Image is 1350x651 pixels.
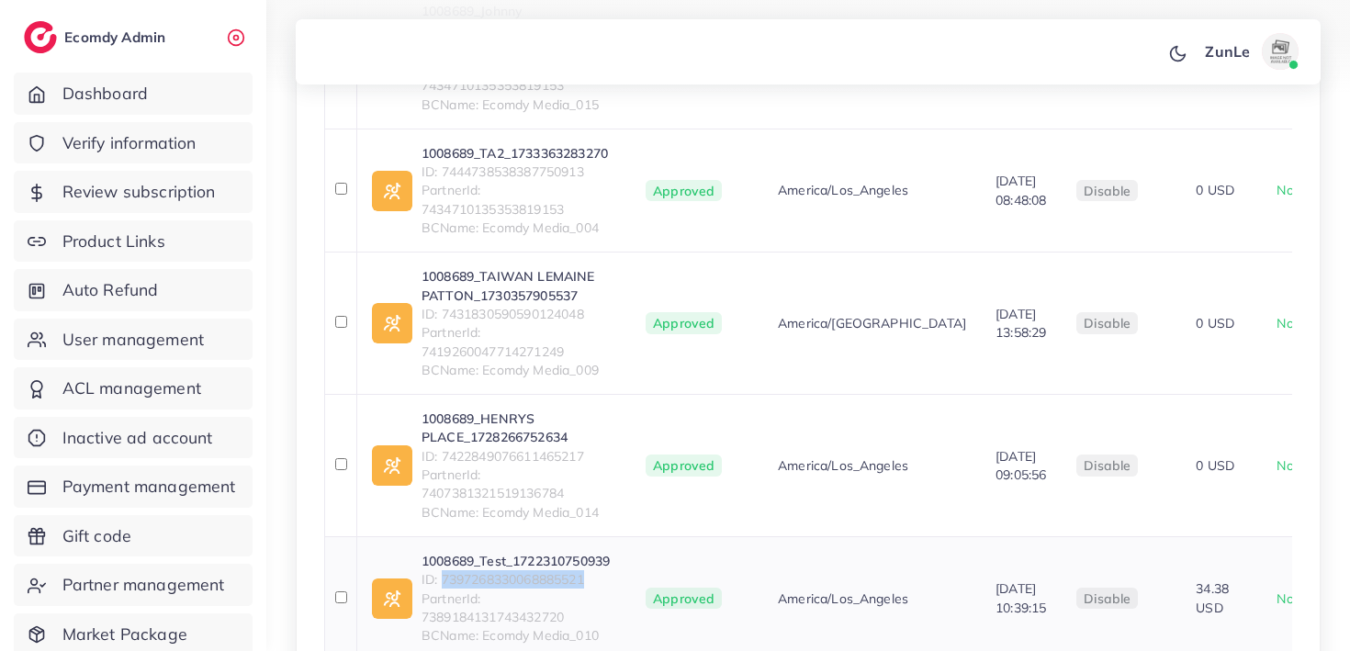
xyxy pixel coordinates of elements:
[14,171,253,213] a: Review subscription
[14,73,253,115] a: Dashboard
[14,466,253,508] a: Payment management
[422,219,616,237] span: BCName: Ecomdy Media_004
[372,303,412,343] img: ic-ad-info.7fc67b75.svg
[1084,590,1131,607] span: disable
[14,515,253,557] a: Gift code
[14,367,253,410] a: ACL management
[996,448,1046,483] span: [DATE] 09:05:56
[64,28,170,46] h2: Ecomdy Admin
[422,447,616,466] span: ID: 7422849076611465217
[422,163,616,181] span: ID: 7444738538387750913
[1195,33,1306,70] a: ZunLeavatar
[778,589,908,608] span: America/Los_Angeles
[14,122,253,164] a: Verify information
[372,445,412,486] img: ic-ad-info.7fc67b75.svg
[778,181,908,199] span: America/Los_Angeles
[372,578,412,619] img: ic-ad-info.7fc67b75.svg
[996,580,1046,615] span: [DATE] 10:39:15
[1196,457,1234,474] span: 0 USD
[422,503,616,522] span: BCName: Ecomdy Media_014
[62,623,187,646] span: Market Package
[1277,315,1293,331] span: No
[1196,580,1229,615] span: 34.38 USD
[422,552,616,570] a: 1008689_Test_1722310750939
[1205,40,1250,62] p: ZunLe
[14,564,253,606] a: Partner management
[14,220,253,263] a: Product Links
[422,626,616,645] span: BCName: Ecomdy Media_010
[62,328,204,352] span: User management
[1084,183,1131,199] span: disable
[422,589,616,627] span: PartnerId: 7389184131743432720
[62,524,131,548] span: Gift code
[62,278,159,302] span: Auto Refund
[422,95,616,114] span: BCName: Ecomdy Media_015
[646,312,722,334] span: Approved
[996,306,1046,341] span: [DATE] 13:58:29
[14,319,253,361] a: User management
[62,426,213,450] span: Inactive ad account
[422,361,616,379] span: BCName: Ecomdy Media_009
[1277,590,1293,607] span: No
[24,21,170,53] a: logoEcomdy Admin
[1084,457,1131,474] span: disable
[422,267,616,305] a: 1008689_TAIWAN LEMAINE PATTON_1730357905537
[778,456,908,475] span: America/Los_Angeles
[1277,457,1293,474] span: No
[62,376,201,400] span: ACL management
[646,588,722,610] span: Approved
[422,305,616,323] span: ID: 7431830590590124048
[1084,315,1131,331] span: disable
[14,417,253,459] a: Inactive ad account
[24,21,57,53] img: logo
[422,466,616,503] span: PartnerId: 7407381321519136784
[1196,182,1234,198] span: 0 USD
[62,82,148,106] span: Dashboard
[996,173,1046,208] span: [DATE] 08:48:08
[646,180,722,202] span: Approved
[62,475,236,499] span: Payment management
[1262,33,1299,70] img: avatar
[422,410,616,447] a: 1008689_HENRYS PLACE_1728266752634
[422,570,616,589] span: ID: 7397268330068885521
[372,171,412,211] img: ic-ad-info.7fc67b75.svg
[62,573,225,597] span: Partner management
[422,181,616,219] span: PartnerId: 7434710135353819153
[646,455,722,477] span: Approved
[62,180,216,204] span: Review subscription
[1196,315,1234,331] span: 0 USD
[778,314,966,332] span: America/[GEOGRAPHIC_DATA]
[14,269,253,311] a: Auto Refund
[422,144,616,163] a: 1008689_TA2_1733363283270
[1277,182,1293,198] span: No
[62,230,165,253] span: Product Links
[62,131,197,155] span: Verify information
[422,323,616,361] span: PartnerId: 7419260047714271249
